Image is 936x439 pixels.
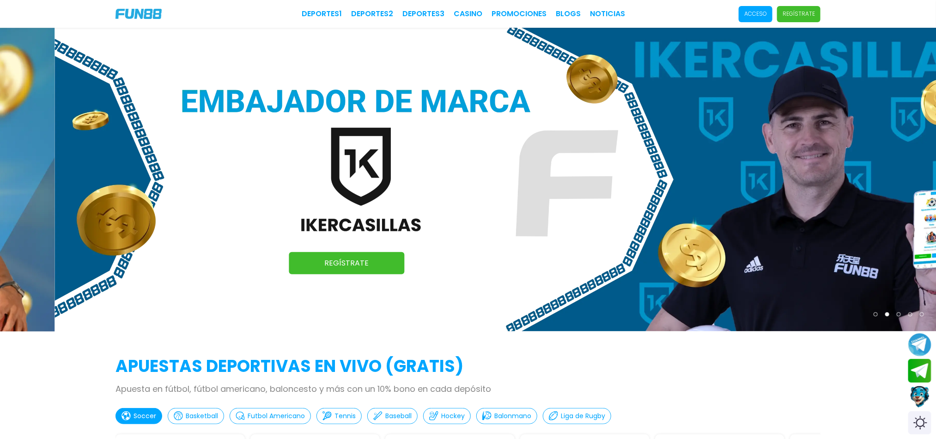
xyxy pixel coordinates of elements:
h2: APUESTAS DEPORTIVAS EN VIVO (gratis) [115,354,821,379]
p: Soccer [134,411,156,421]
button: Liga de Rugby [543,408,611,424]
p: Acceso [744,10,767,18]
p: Liga de Rugby [561,411,605,421]
a: BLOGS [556,8,581,19]
button: Tennis [316,408,362,424]
button: Balonmano [476,408,537,424]
button: Soccer [115,408,162,424]
a: Regístrate [289,252,404,274]
a: Deportes3 [402,8,444,19]
a: NOTICIAS [590,8,625,19]
p: Tennis [334,411,356,421]
img: Company Logo [115,9,162,19]
a: Deportes2 [351,8,393,19]
a: Promociones [492,8,547,19]
p: Hockey [441,411,465,421]
div: Switch theme [908,411,931,434]
p: Apuesta en fútbol, fútbol americano, baloncesto y más con un 10% bono en cada depósito [115,383,821,395]
button: Hockey [423,408,471,424]
button: Contact customer service [908,385,931,409]
a: CASINO [454,8,482,19]
p: Regístrate [783,10,815,18]
button: Baseball [367,408,418,424]
p: Futbol Americano [248,411,305,421]
button: Join telegram [908,359,931,383]
p: Basketball [186,411,218,421]
button: Futbol Americano [230,408,311,424]
p: Balonmano [494,411,531,421]
p: Baseball [385,411,412,421]
button: Join telegram channel [908,333,931,357]
button: Basketball [168,408,224,424]
a: Deportes1 [302,8,342,19]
